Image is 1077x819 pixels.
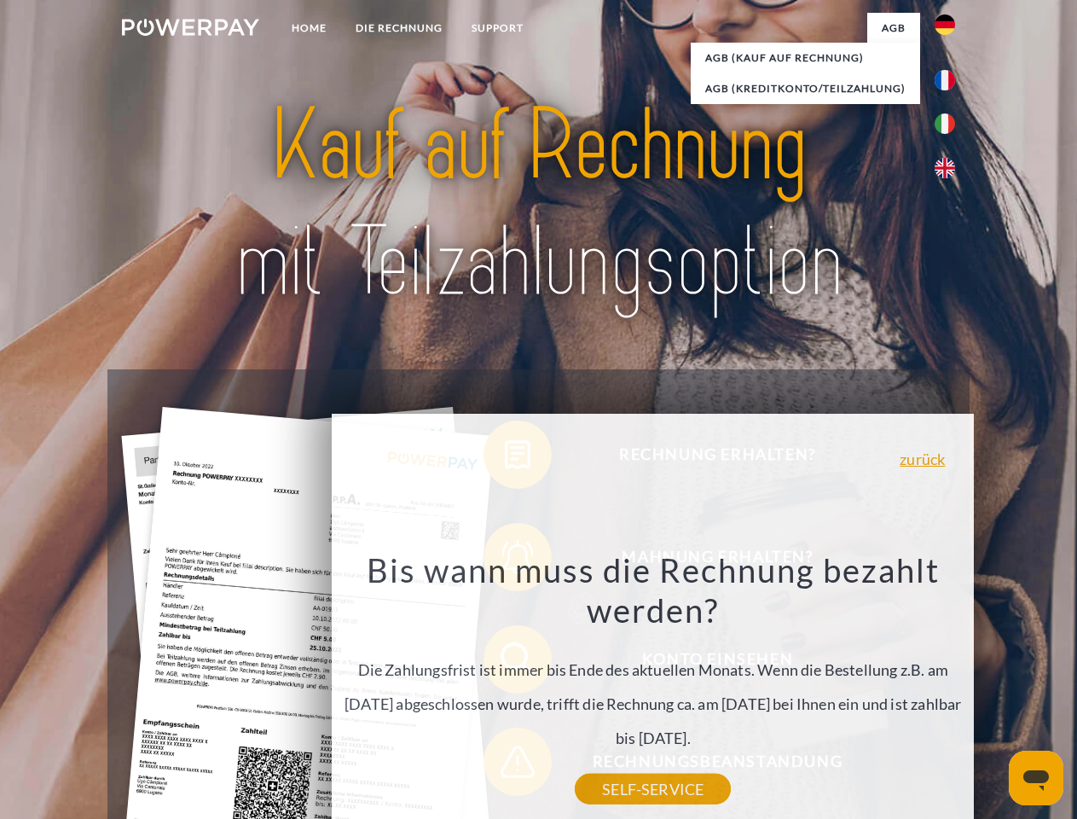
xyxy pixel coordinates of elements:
[341,13,457,44] a: DIE RECHNUNG
[867,13,920,44] a: agb
[457,13,538,44] a: SUPPORT
[575,774,731,804] a: SELF-SERVICE
[900,451,945,467] a: zurück
[277,13,341,44] a: Home
[342,549,964,789] div: Die Zahlungsfrist ist immer bis Ende des aktuellen Monats. Wenn die Bestellung z.B. am [DATE] abg...
[935,158,955,178] img: en
[342,549,964,631] h3: Bis wann muss die Rechnung bezahlt werden?
[1009,751,1063,805] iframe: Schaltfläche zum Öffnen des Messaging-Fensters
[163,82,914,327] img: title-powerpay_de.svg
[935,113,955,134] img: it
[935,70,955,90] img: fr
[691,43,920,73] a: AGB (Kauf auf Rechnung)
[122,19,259,36] img: logo-powerpay-white.svg
[935,15,955,35] img: de
[691,73,920,104] a: AGB (Kreditkonto/Teilzahlung)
